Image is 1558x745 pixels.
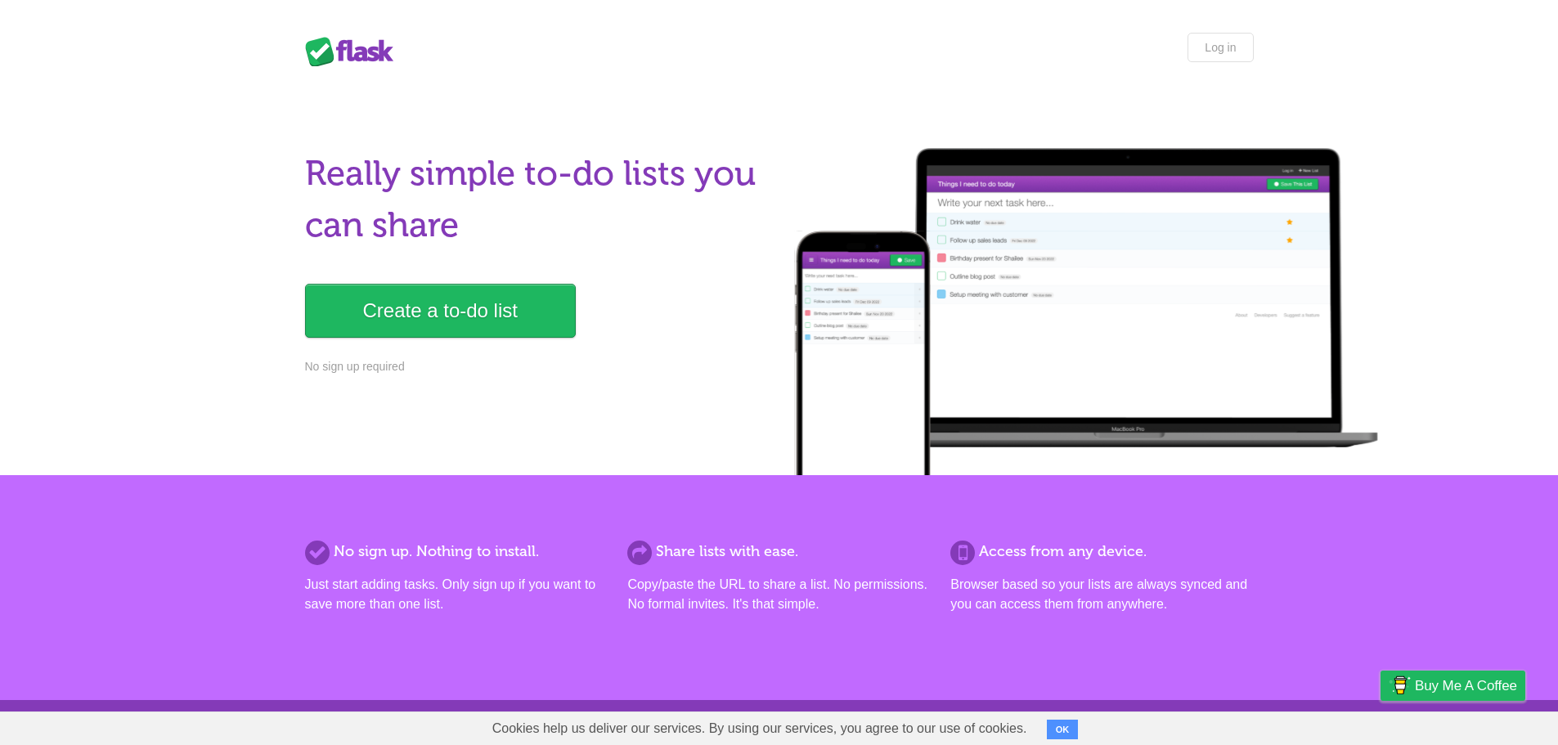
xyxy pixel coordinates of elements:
span: Buy me a coffee [1415,671,1517,700]
a: Create a to-do list [305,284,576,338]
a: Buy me a coffee [1381,671,1525,701]
span: Cookies help us deliver our services. By using our services, you agree to our use of cookies. [476,712,1044,745]
button: OK [1047,720,1079,739]
h2: Share lists with ease. [627,541,930,563]
h2: Access from any device. [950,541,1253,563]
p: Browser based so your lists are always synced and you can access them from anywhere. [950,575,1253,614]
img: Buy me a coffee [1389,671,1411,699]
p: Copy/paste the URL to share a list. No permissions. No formal invites. It's that simple. [627,575,930,614]
p: Just start adding tasks. Only sign up if you want to save more than one list. [305,575,608,614]
a: Log in [1188,33,1253,62]
h2: No sign up. Nothing to install. [305,541,608,563]
h1: Really simple to-do lists you can share [305,148,770,251]
p: No sign up required [305,358,770,375]
div: Flask Lists [305,37,403,66]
